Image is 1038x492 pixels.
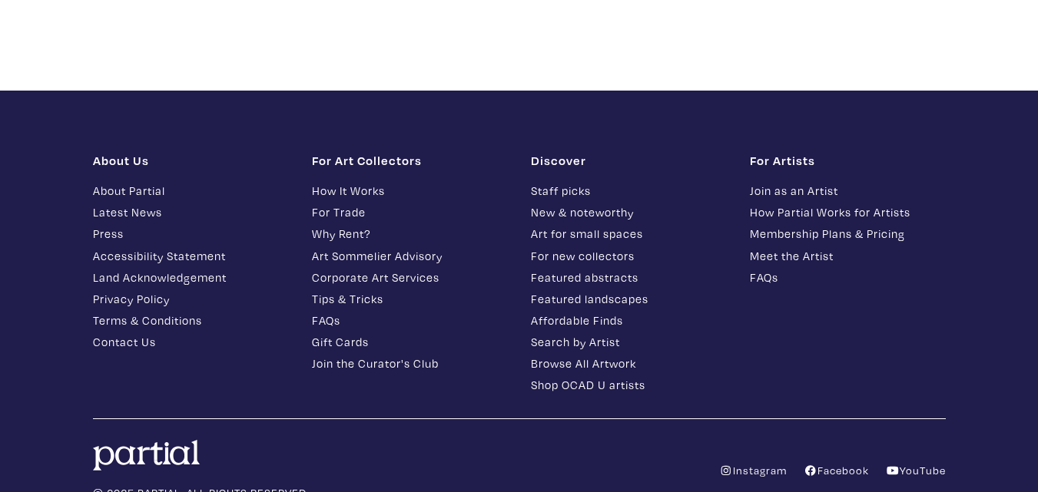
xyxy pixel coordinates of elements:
[531,225,727,243] a: Art for small spaces
[531,247,727,265] a: For new collectors
[531,269,727,286] a: Featured abstracts
[531,333,727,351] a: Search by Artist
[312,247,508,265] a: Art Sommelier Advisory
[750,247,946,265] a: Meet the Artist
[93,225,289,243] a: Press
[93,153,289,168] h1: About Us
[531,355,727,372] a: Browse All Artwork
[312,225,508,243] a: Why Rent?
[93,247,289,265] a: Accessibility Statement
[312,312,508,329] a: FAQs
[93,290,289,308] a: Privacy Policy
[93,312,289,329] a: Terms & Conditions
[312,153,508,168] h1: For Art Collectors
[93,269,289,286] a: Land Acknowledgement
[531,376,727,394] a: Shop OCAD U artists
[93,440,201,471] img: logo.svg
[750,269,946,286] a: FAQs
[93,182,289,200] a: About Partial
[312,333,508,351] a: Gift Cards
[531,182,727,200] a: Staff picks
[750,225,946,243] a: Membership Plans & Pricing
[750,153,946,168] h1: For Artists
[312,290,508,308] a: Tips & Tricks
[804,463,869,477] a: Facebook
[531,203,727,221] a: New & noteworthy
[750,203,946,221] a: How Partial Works for Artists
[531,153,727,168] h1: Discover
[886,463,946,477] a: YouTube
[93,203,289,221] a: Latest News
[312,182,508,200] a: How It Works
[750,182,946,200] a: Join as an Artist
[312,355,508,372] a: Join the Curator's Club
[531,312,727,329] a: Affordable Finds
[719,463,787,477] a: Instagram
[531,290,727,308] a: Featured landscapes
[312,203,508,221] a: For Trade
[312,269,508,286] a: Corporate Art Services
[93,333,289,351] a: Contact Us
